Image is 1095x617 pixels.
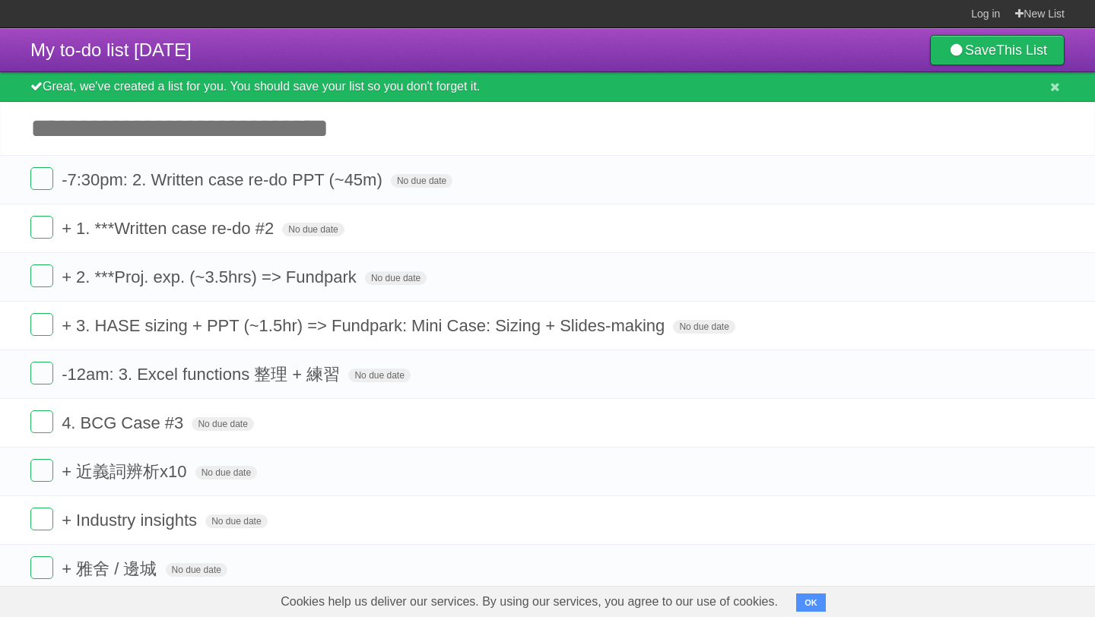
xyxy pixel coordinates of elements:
[30,556,53,579] label: Done
[30,40,192,60] span: My to-do list [DATE]
[62,267,360,286] span: + 2. ***Proj. exp. (~3.5hrs) => Fundpark
[192,417,253,431] span: No due date
[30,362,53,384] label: Done
[930,35,1065,65] a: SaveThis List
[30,167,53,190] label: Done
[166,563,227,577] span: No due date
[62,462,190,481] span: + 近義詞辨析x10
[348,369,410,382] span: No due date
[996,43,1047,58] b: This List
[30,216,53,239] label: Done
[195,466,257,479] span: No due date
[282,223,344,236] span: No due date
[62,413,187,432] span: 4. BCG Case #3
[391,174,452,188] span: No due date
[30,459,53,482] label: Done
[30,313,53,336] label: Done
[62,559,160,578] span: + 雅舍 / 邊城
[62,219,278,238] span: + 1. ***Written case re-do #2
[62,511,201,530] span: + Industry insights
[30,508,53,530] label: Done
[796,593,826,612] button: OK
[205,514,267,528] span: No due date
[62,365,344,384] span: -12am: 3. Excel functions 整理 + 練習
[62,170,386,189] span: -7:30pm: 2. Written case re-do PPT (~45m)
[62,316,668,335] span: + 3. HASE sizing + PPT (~1.5hr) => Fundpark: Mini Case: Sizing + Slides-making
[365,271,427,285] span: No due date
[673,320,735,334] span: No due date
[30,410,53,433] label: Done
[265,587,793,617] span: Cookies help us deliver our services. By using our services, you agree to our use of cookies.
[30,264,53,287] label: Done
